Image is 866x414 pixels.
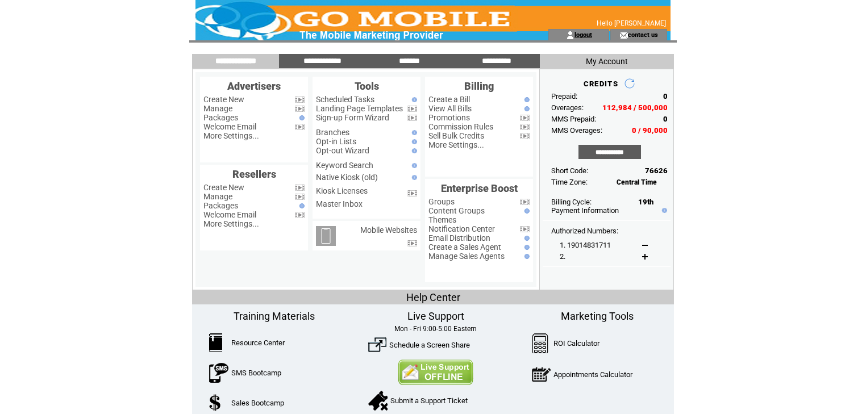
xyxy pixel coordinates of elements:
[394,325,477,333] span: Mon - Fri 9:00-5:00 Eastern
[441,182,518,194] span: Enterprise Boost
[203,192,232,201] a: Manage
[551,227,618,235] span: Authorized Numbers:
[520,133,530,139] img: video.png
[360,225,417,235] a: Mobile Websites
[561,310,634,322] span: Marketing Tools
[619,31,628,40] img: contact_us_icon.gif
[295,212,305,218] img: video.png
[663,92,668,101] span: 0
[409,139,417,144] img: help.gif
[398,359,473,385] img: Contact Us
[295,124,305,130] img: video.png
[520,226,530,232] img: video.png
[428,122,493,131] a: Commission Rules
[316,226,336,246] img: mobile-websites.png
[203,219,259,228] a: More Settings...
[428,252,505,261] a: Manage Sales Agents
[409,148,417,153] img: help.gif
[551,206,619,215] a: Payment Information
[407,106,417,112] img: video.png
[297,203,305,208] img: help.gif
[231,369,281,377] a: SMS Bootcamp
[316,113,389,122] a: Sign-up Form Wizard
[584,80,618,88] span: CREDITS
[316,199,363,208] a: Master Inbox
[428,206,485,215] a: Content Groups
[203,122,256,131] a: Welcome Email
[295,194,305,200] img: video.png
[232,168,276,180] span: Resellers
[231,338,285,347] a: Resource Center
[628,31,658,38] a: contact us
[520,199,530,205] img: video.png
[316,161,373,170] a: Keyword Search
[560,252,565,261] span: 2.
[234,310,315,322] span: Training Materials
[560,241,611,249] span: 1. 19014831711
[316,173,378,182] a: Native Kiosk (old)
[428,140,484,149] a: More Settings...
[551,92,577,101] span: Prepaid:
[428,215,456,224] a: Themes
[428,197,455,206] a: Groups
[406,291,460,303] span: Help Center
[522,236,530,241] img: help.gif
[316,128,349,137] a: Branches
[428,131,484,140] a: Sell Bulk Credits
[566,31,574,40] img: account_icon.gif
[209,394,222,411] img: SalesBootcamp.png
[316,186,368,195] a: Kiosk Licenses
[297,115,305,120] img: help.gif
[522,254,530,259] img: help.gif
[368,336,386,354] img: ScreenShare.png
[407,190,417,196] img: video.png
[203,183,244,192] a: Create New
[522,208,530,214] img: help.gif
[638,198,653,206] span: 19th
[231,399,284,407] a: Sales Bootcamp
[617,178,657,186] span: Central Time
[520,115,530,121] img: video.png
[407,115,417,121] img: video.png
[659,208,667,213] img: help.gif
[295,97,305,103] img: video.png
[203,201,238,210] a: Packages
[428,233,490,242] a: Email Distribution
[632,126,668,135] span: 0 / 90,000
[389,341,470,349] a: Schedule a Screen Share
[586,57,628,66] span: My Account
[551,178,588,186] span: Time Zone:
[203,113,238,122] a: Packages
[551,115,596,123] span: MMS Prepaid:
[295,106,305,112] img: video.png
[409,97,417,102] img: help.gif
[522,97,530,102] img: help.gif
[532,333,549,353] img: Calculator.png
[428,104,472,113] a: View All Bills
[602,103,668,112] span: 112,984 / 500,000
[209,333,222,352] img: ResourceCenter.png
[203,210,256,219] a: Welcome Email
[409,175,417,180] img: help.gif
[209,363,228,383] img: SMSBootcamp.png
[409,163,417,168] img: help.gif
[316,95,374,104] a: Scheduled Tasks
[553,370,632,379] a: Appointments Calculator
[522,245,530,250] img: help.gif
[464,80,494,92] span: Billing
[407,240,417,246] img: video.png
[551,166,588,175] span: Short Code:
[203,104,232,113] a: Manage
[553,339,599,348] a: ROI Calculator
[551,198,592,206] span: Billing Cycle:
[574,31,592,38] a: logout
[203,95,244,104] a: Create New
[532,365,551,384] img: AppointmentCalc.png
[409,130,417,135] img: help.gif
[597,19,666,27] span: Hello [PERSON_NAME]
[645,166,668,175] span: 76626
[203,131,259,140] a: More Settings...
[316,146,369,155] a: Opt-out Wizard
[428,113,470,122] a: Promotions
[295,185,305,191] img: video.png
